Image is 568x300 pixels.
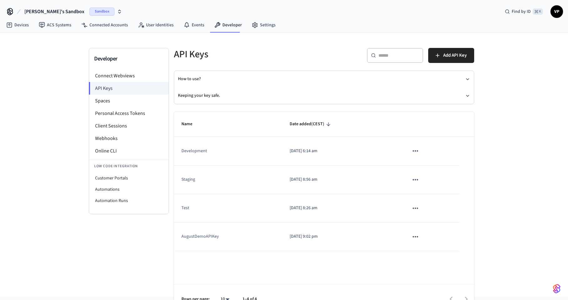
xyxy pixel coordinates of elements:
span: [PERSON_NAME]'s Sandbox [24,8,84,15]
li: Automations [89,184,169,195]
button: VP [550,5,563,18]
div: Find by ID⌘ K [500,6,548,17]
li: Spaces [89,95,169,107]
a: User Identities [133,19,179,31]
span: Sandbox [89,8,114,16]
table: sticky table [174,112,474,251]
td: Test [174,194,282,223]
li: Connect Webviews [89,70,169,82]
p: [DATE] 6:14 am [290,148,394,154]
span: Name [181,119,200,129]
h3: Developer [94,54,164,63]
a: Settings [247,19,281,31]
p: [DATE] 8:56 am [290,176,394,183]
span: ⌘ K [533,8,543,15]
td: Development [174,137,282,165]
p: [DATE] 9:02 pm [290,233,394,240]
a: ACS Systems [34,19,76,31]
li: Low Code Integration [89,160,169,173]
a: Devices [1,19,34,31]
li: API Keys [89,82,169,95]
li: Webhooks [89,132,169,145]
a: Connected Accounts [76,19,133,31]
img: SeamLogoGradient.69752ec5.svg [553,284,560,294]
p: [DATE] 8:26 am [290,205,394,211]
li: Customer Portals [89,173,169,184]
button: Keeping your key safe. [178,87,470,104]
li: Client Sessions [89,120,169,132]
span: Find by ID [512,8,531,15]
li: Online CLI [89,145,169,157]
a: Events [179,19,209,31]
span: VP [551,6,562,17]
td: AugustDemoAPIKey [174,223,282,251]
a: Developer [209,19,247,31]
button: How to use? [178,71,470,87]
h5: API Keys [174,48,320,61]
li: Personal Access Tokens [89,107,169,120]
span: Date added(CEST) [290,119,332,129]
span: Add API Key [443,51,467,59]
td: Staging [174,166,282,194]
button: Add API Key [428,48,474,63]
li: Automation Runs [89,195,169,206]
